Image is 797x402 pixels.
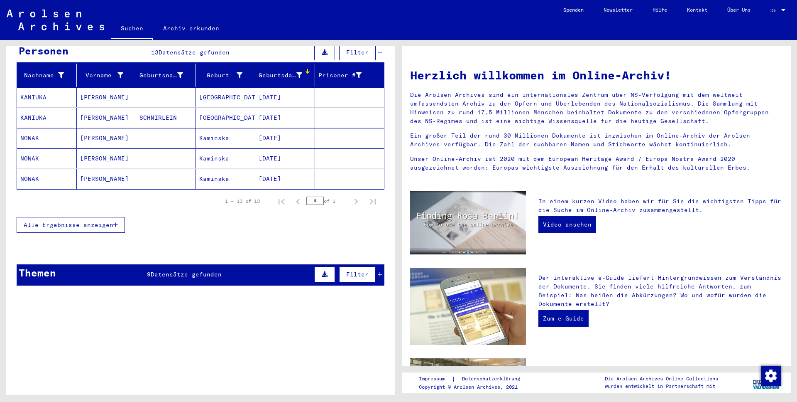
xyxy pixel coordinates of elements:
mat-cell: [DATE] [255,148,315,168]
mat-cell: SCHMIRLEIN [136,108,196,128]
div: Vorname [80,69,136,82]
img: Arolsen_neg.svg [7,10,104,30]
p: Unser Online-Archiv ist 2020 mit dem European Heritage Award / Europa Nostra Award 2020 ausgezeic... [410,155,782,172]
mat-header-cell: Geburtsname [136,64,196,87]
span: Datensätze gefunden [159,49,230,56]
a: Archiv erkunden [153,18,229,38]
mat-cell: Kaminska [196,169,256,189]
span: 13 [151,49,159,56]
span: DE [770,7,780,13]
mat-cell: NOWAK [17,169,77,189]
div: Prisoner # [318,69,374,82]
div: Nachname [20,71,64,80]
mat-cell: KANIUKA [17,87,77,107]
mat-cell: [DATE] [255,87,315,107]
img: eguide.jpg [410,268,526,345]
div: Geburt‏ [199,69,255,82]
a: Datenschutzerklärung [455,375,530,383]
a: Suchen [111,18,153,40]
mat-cell: [DATE] [255,108,315,128]
div: Personen [19,43,68,58]
mat-cell: [DATE] [255,169,315,189]
a: Zum e-Guide [538,310,589,327]
mat-header-cell: Nachname [17,64,77,87]
mat-header-cell: Geburtsdatum [255,64,315,87]
div: Prisoner # [318,71,362,80]
p: Der interaktive e-Guide liefert Hintergrundwissen zum Verständnis der Dokumente. Sie finden viele... [538,274,782,308]
a: Impressum [419,375,452,383]
mat-cell: KANIUKA [17,108,77,128]
button: Next page [348,193,364,210]
div: Themen [19,265,56,280]
div: Geburtsname [139,69,196,82]
p: Die Arolsen Archives Online-Collections [605,375,718,382]
div: of 1 [306,197,348,205]
mat-header-cell: Prisoner # [315,64,384,87]
mat-cell: [PERSON_NAME] [77,128,137,148]
mat-cell: [DATE] [255,128,315,148]
button: Filter [339,44,376,60]
p: Copyright © Arolsen Archives, 2021 [419,383,530,391]
div: | [419,375,530,383]
mat-cell: Kaminska [196,128,256,148]
mat-header-cell: Vorname [77,64,137,87]
mat-cell: Kaminska [196,148,256,168]
mat-cell: [PERSON_NAME] [77,148,137,168]
mat-cell: [PERSON_NAME] [77,169,137,189]
button: Previous page [290,193,306,210]
span: Datensätze gefunden [151,271,222,278]
button: Last page [364,193,381,210]
mat-cell: [GEOGRAPHIC_DATA] [196,108,256,128]
img: Zustimmung ändern [761,366,781,386]
div: Geburtsname [139,71,183,80]
div: Geburtsdatum [259,69,315,82]
div: Nachname [20,69,76,82]
mat-cell: NOWAK [17,148,77,168]
mat-cell: [PERSON_NAME] [77,87,137,107]
button: Alle Ergebnisse anzeigen [17,217,125,233]
div: Geburt‏ [199,71,243,80]
p: Ein großer Teil der rund 30 Millionen Dokumente ist inzwischen im Online-Archiv der Arolsen Archi... [410,131,782,149]
mat-cell: [GEOGRAPHIC_DATA] [196,87,256,107]
span: Filter [346,49,369,56]
div: Vorname [80,71,124,80]
div: Geburtsdatum [259,71,302,80]
mat-cell: [PERSON_NAME] [77,108,137,128]
img: yv_logo.png [751,372,782,393]
mat-cell: NOWAK [17,128,77,148]
a: Video ansehen [538,216,596,233]
span: Alle Ergebnisse anzeigen [24,221,113,229]
mat-header-cell: Geburt‏ [196,64,256,87]
img: video.jpg [410,191,526,254]
p: Die Arolsen Archives sind ein internationales Zentrum über NS-Verfolgung mit dem weltweit umfasse... [410,91,782,126]
span: Filter [346,271,369,278]
p: Zusätzlich zu Ihrer eigenen Recherche haben Sie die Möglichkeit, eine Anfrage an die Arolsen Arch... [538,364,782,399]
button: Filter [339,266,376,282]
p: wurden entwickelt in Partnerschaft mit [605,382,718,390]
button: First page [273,193,290,210]
h1: Herzlich willkommen im Online-Archiv! [410,67,782,84]
span: 9 [147,271,151,278]
p: In einem kurzen Video haben wir für Sie die wichtigsten Tipps für die Suche im Online-Archiv zusa... [538,197,782,215]
div: 1 – 13 of 13 [225,197,260,205]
